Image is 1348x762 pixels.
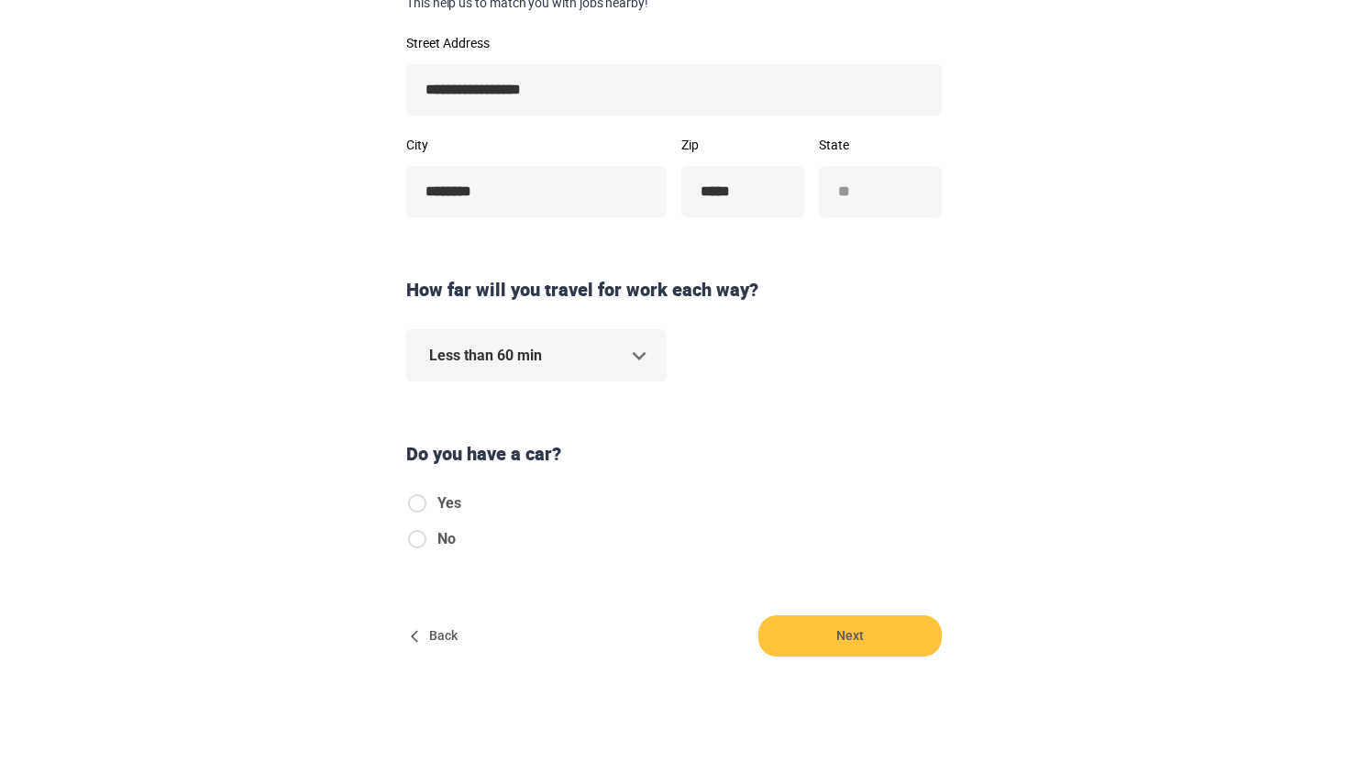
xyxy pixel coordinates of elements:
label: State [819,138,942,151]
label: Street Address [406,37,942,50]
div: How far will you travel for work each way? [399,277,949,304]
button: Next [758,615,942,657]
span: Yes [437,492,461,514]
label: Zip [681,138,804,151]
span: No [437,528,456,550]
div: hasCar [406,492,476,564]
div: Do you have a car? [399,441,949,468]
div: Less than 60 min [406,329,667,381]
button: Back [406,615,465,657]
label: City [406,138,667,151]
